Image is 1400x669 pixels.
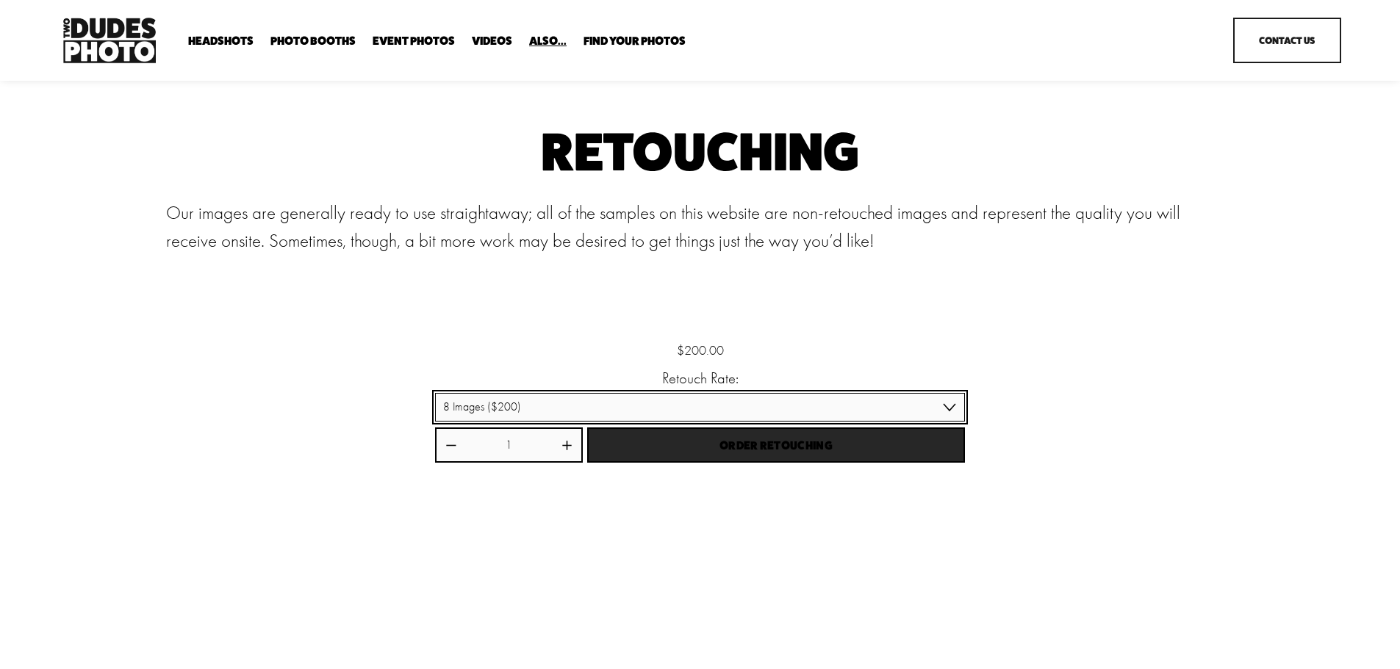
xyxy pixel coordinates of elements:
p: Our images are generally ready to use straightaway; all of the samples on this website are non-re... [166,199,1233,254]
a: folder dropdown [584,35,686,48]
span: Order Retouching [719,438,833,452]
a: Videos [472,35,512,48]
span: Headshots [188,35,254,47]
a: Event Photos [373,35,455,48]
button: Order Retouching [587,427,965,463]
select: Select Retouch Rate [435,393,965,422]
a: folder dropdown [529,35,567,48]
h1: Retouching [166,127,1233,176]
div: $200.00 [435,341,965,361]
img: Two Dudes Photo | Headshots, Portraits &amp; Photo Booths [59,14,160,67]
span: Photo Booths [270,35,356,47]
div: Quantity [435,427,583,463]
button: Increase quantity by 1 [561,439,573,452]
a: folder dropdown [188,35,254,48]
a: Contact Us [1233,18,1341,63]
span: Also... [529,35,567,47]
a: folder dropdown [270,35,356,48]
span: Find Your Photos [584,35,686,47]
label: Retouch Rate: [435,369,965,387]
button: Decrease quantity by 1 [445,439,457,452]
